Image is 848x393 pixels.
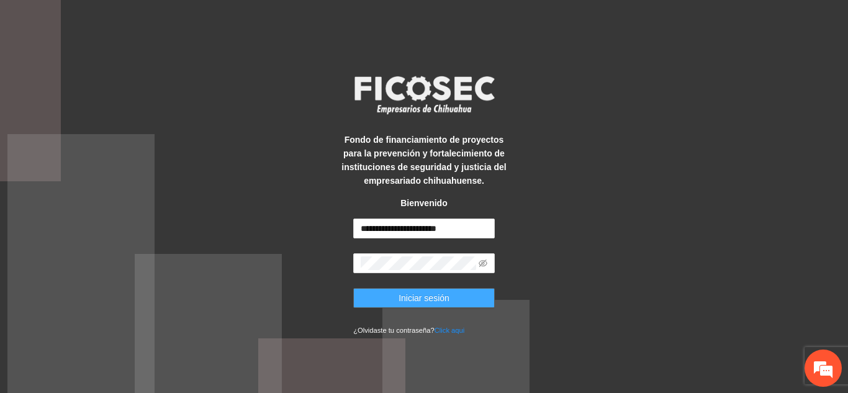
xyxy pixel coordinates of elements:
[353,327,464,334] small: ¿Olvidaste tu contraseña?
[435,327,465,334] a: Click aqui
[400,198,447,208] strong: Bienvenido
[341,135,506,186] strong: Fondo de financiamiento de proyectos para la prevención y fortalecimiento de instituciones de seg...
[353,288,495,308] button: Iniciar sesión
[479,259,487,268] span: eye-invisible
[399,291,449,305] span: Iniciar sesión
[346,72,502,118] img: logo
